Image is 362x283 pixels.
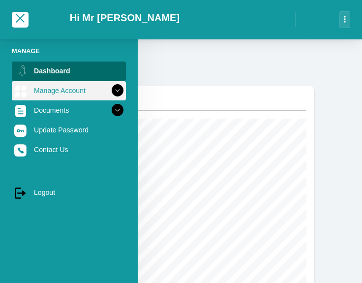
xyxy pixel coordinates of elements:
[12,121,126,139] a: Update Password
[56,86,306,106] h2: Overview
[12,183,126,202] a: Logout
[12,140,126,159] a: Contact Us
[12,62,126,80] a: Dashboard
[12,46,126,56] li: Manage
[70,12,180,24] h2: Hi Mr [PERSON_NAME]
[12,81,126,100] a: Manage Account
[12,101,126,120] a: Documents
